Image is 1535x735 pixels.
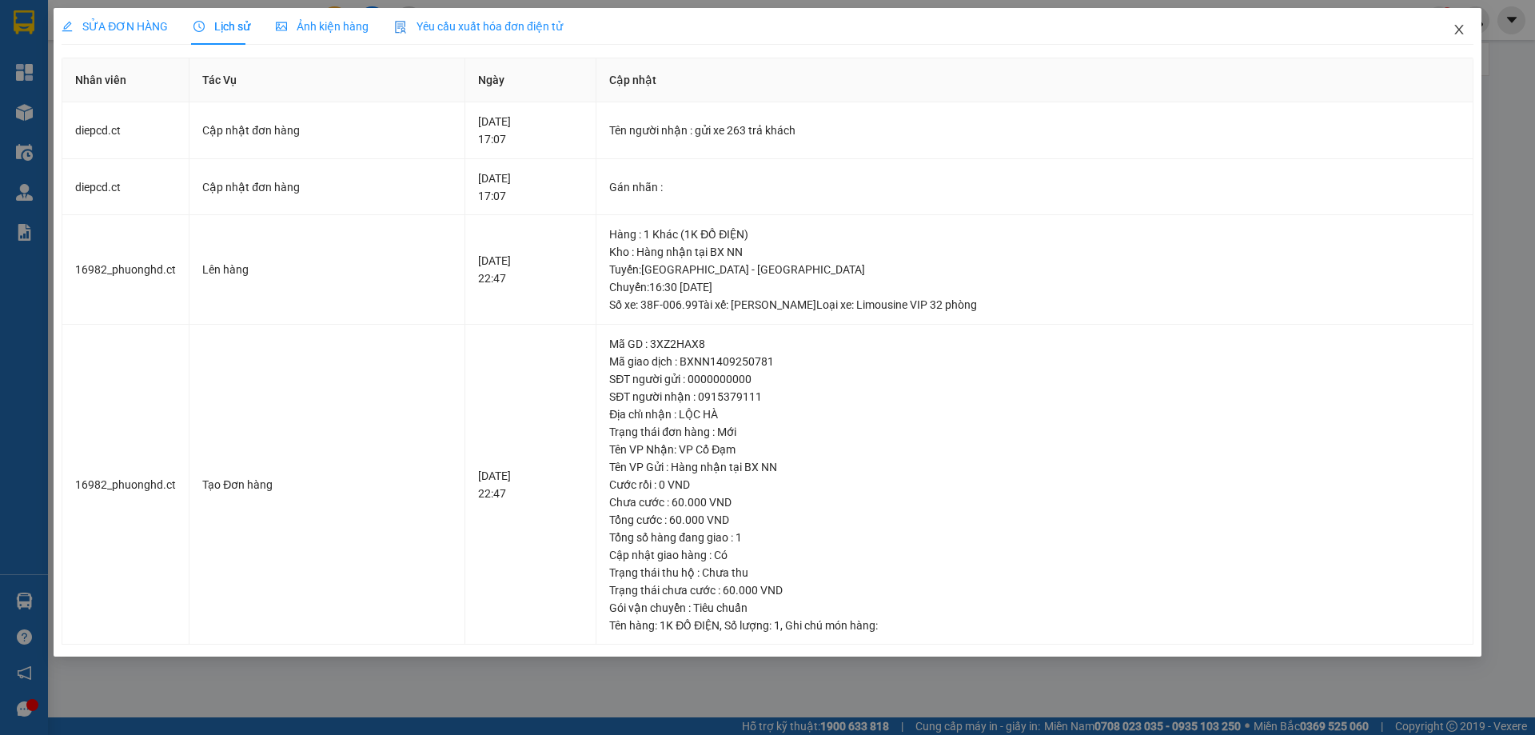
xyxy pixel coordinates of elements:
[478,113,584,148] div: [DATE] 17:07
[609,388,1460,405] div: SĐT người nhận : 0915379111
[62,159,189,216] td: diepcd.ct
[276,21,287,32] span: picture
[774,619,780,632] span: 1
[660,619,720,632] span: 1K ĐỒ ĐIỆN
[609,476,1460,493] div: Cước rồi : 0 VND
[478,467,584,502] div: [DATE] 22:47
[465,58,597,102] th: Ngày
[609,458,1460,476] div: Tên VP Gửi : Hàng nhận tại BX NN
[394,20,563,33] span: Yêu cầu xuất hóa đơn điện tử
[609,335,1460,353] div: Mã GD : 3XZ2HAX8
[609,546,1460,564] div: Cập nhật giao hàng : Có
[62,20,168,33] span: SỬA ĐƠN HÀNG
[609,122,1460,139] div: Tên người nhận : gửi xe 263 trả khách
[609,405,1460,423] div: Địa chỉ nhận : LỘC HÀ
[609,529,1460,546] div: Tổng số hàng đang giao : 1
[202,122,451,139] div: Cập nhật đơn hàng
[609,511,1460,529] div: Tổng cước : 60.000 VND
[609,599,1460,617] div: Gói vận chuyển : Tiêu chuẩn
[62,21,73,32] span: edit
[478,170,584,205] div: [DATE] 17:07
[609,353,1460,370] div: Mã giao dịch : BXNN1409250781
[62,215,189,325] td: 16982_phuonghd.ct
[202,178,451,196] div: Cập nhật đơn hàng
[609,423,1460,441] div: Trạng thái đơn hàng : Mới
[609,178,1460,196] div: Gán nhãn :
[189,58,464,102] th: Tác Vụ
[62,58,189,102] th: Nhân viên
[276,20,369,33] span: Ảnh kiện hàng
[62,102,189,159] td: diepcd.ct
[1453,23,1465,36] span: close
[609,243,1460,261] div: Kho : Hàng nhận tại BX NN
[193,20,250,33] span: Lịch sử
[609,261,1460,314] div: Tuyến : [GEOGRAPHIC_DATA] - [GEOGRAPHIC_DATA] Chuyến: 16:30 [DATE] Số xe: 38F-006.99 Tài xế: [PER...
[394,21,407,34] img: icon
[609,581,1460,599] div: Trạng thái chưa cước : 60.000 VND
[609,226,1460,243] div: Hàng : 1 Khác (1K ĐỒ ĐIỆN)
[62,325,189,645] td: 16982_phuonghd.ct
[478,252,584,287] div: [DATE] 22:47
[609,441,1460,458] div: Tên VP Nhận: VP Cổ Đạm
[596,58,1473,102] th: Cập nhật
[609,564,1460,581] div: Trạng thái thu hộ : Chưa thu
[609,493,1460,511] div: Chưa cước : 60.000 VND
[193,21,205,32] span: clock-circle
[202,476,451,493] div: Tạo Đơn hàng
[1437,8,1481,53] button: Close
[609,617,1460,634] div: Tên hàng: , Số lượng: , Ghi chú món hàng:
[609,370,1460,388] div: SĐT người gửi : 0000000000
[202,261,451,278] div: Lên hàng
